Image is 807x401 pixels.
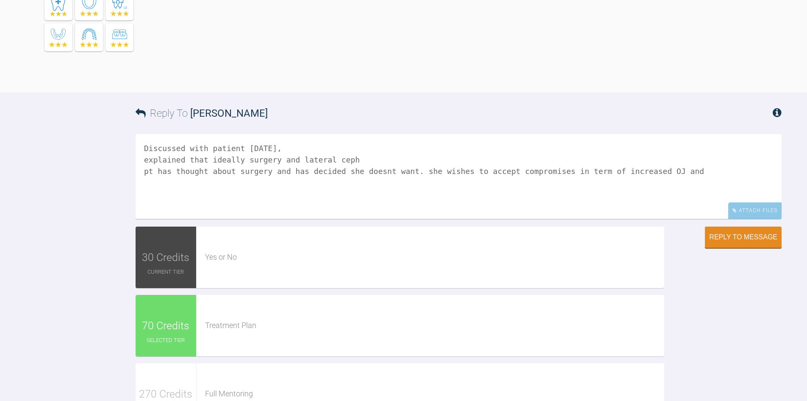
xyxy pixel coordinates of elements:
[205,251,665,264] div: Yes or No
[728,202,782,219] div: Attach Files
[142,317,189,334] span: 70 Credits
[190,107,268,119] span: [PERSON_NAME]
[705,227,782,248] button: Reply to Message
[709,233,777,241] div: Reply to Message
[136,134,782,219] textarea: Discussed with patient [DATE], explained that ideally surgery and lateral ceph pt has thought abo...
[205,388,665,400] div: Full Mentoring
[205,320,665,332] div: Treatment Plan
[142,249,189,266] span: 30 Credits
[136,105,268,121] h3: Reply To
